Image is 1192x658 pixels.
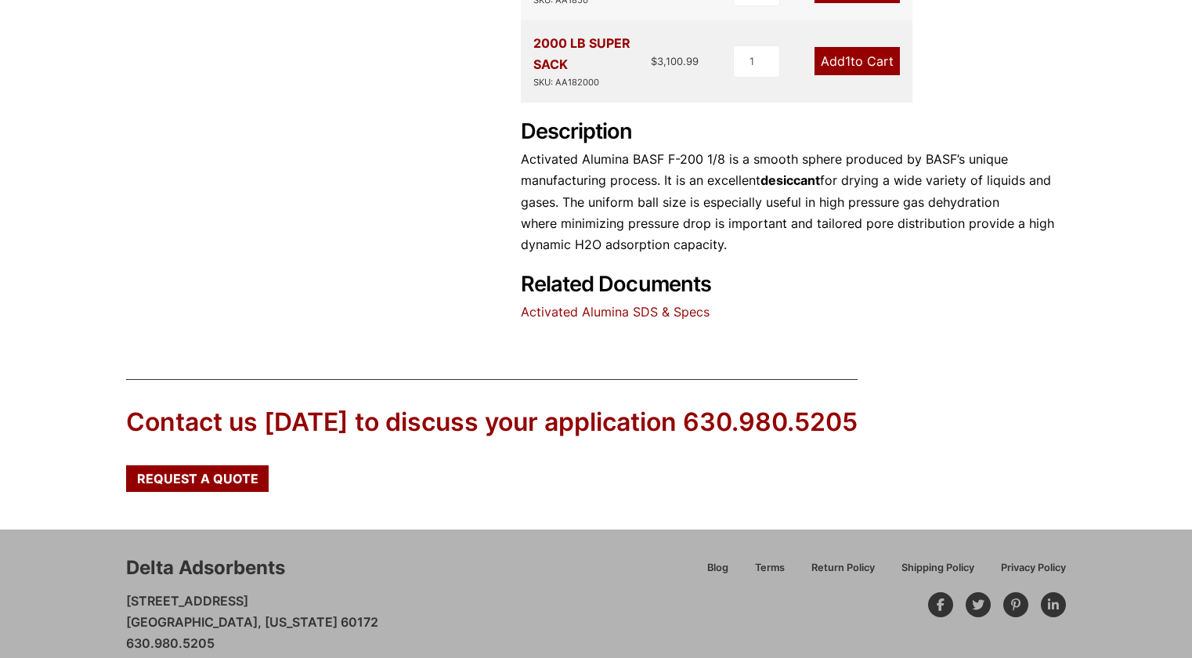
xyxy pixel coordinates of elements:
span: $ [651,55,657,67]
span: Terms [755,563,785,573]
a: Add1to Cart [815,47,900,75]
a: Terms [742,559,798,587]
div: Delta Adsorbents [126,555,285,581]
div: SKU: AA182000 [533,75,651,90]
div: 2000 LB SUPER SACK [533,33,651,90]
a: Request a Quote [126,465,269,492]
span: Privacy Policy [1001,563,1066,573]
span: 1 [845,53,851,69]
span: Blog [707,563,728,573]
span: Shipping Policy [901,563,974,573]
a: Return Policy [798,559,888,587]
a: Blog [694,559,742,587]
span: Request a Quote [137,472,258,485]
p: Activated Alumina BASF F-200 1/8 is a smooth sphere produced by BASF’s unique manufacturing proce... [521,149,1066,255]
a: Privacy Policy [988,559,1066,587]
h2: Description [521,119,1066,145]
a: Shipping Policy [888,559,988,587]
span: Return Policy [811,563,875,573]
a: Activated Alumina SDS & Specs [521,304,710,320]
div: Contact us [DATE] to discuss your application 630.980.5205 [126,405,858,440]
bdi: 3,100.99 [651,55,699,67]
strong: desiccant [760,172,820,188]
